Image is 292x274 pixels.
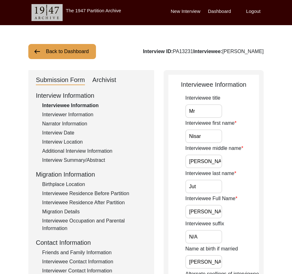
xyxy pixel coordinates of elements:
div: Interviewee Residence Before Partition [42,190,147,197]
div: Additional Interview Information [42,147,147,155]
div: Contact Information [36,238,147,247]
div: Interviewer Information [42,111,147,118]
div: Interviewee Residence After Partition [42,199,147,206]
img: arrow-left.png [33,48,41,55]
b: Interviewee: [193,49,222,54]
div: PA13231 [PERSON_NAME] [143,48,264,55]
label: Logout [246,8,261,15]
label: Interviewee suffix [185,220,224,227]
div: Interviewee Occupation and Parental Information [42,217,147,232]
label: Dashboard [208,8,231,15]
b: Interview ID: [143,49,173,54]
label: Interviewee Full Name [185,195,237,202]
label: Interviewee middle name [185,145,243,152]
label: Name at birth if married [185,245,238,253]
div: Interview Location [42,138,147,146]
div: Interview Summary/Abstract [42,156,147,164]
img: header-logo.png [31,4,63,21]
label: Interviewee first name [185,119,237,127]
div: Narrator Information [42,120,147,128]
label: Interviewee last name [185,170,236,177]
div: Interviewee Information [42,102,147,109]
div: Birthplace Location [42,181,147,188]
button: Back to Dashboard [28,44,96,59]
div: Friends and Family Information [42,249,147,256]
div: Archivist [93,75,116,85]
label: New Interview [171,8,200,15]
div: Interview Information [36,91,147,100]
div: Migration Information [36,170,147,179]
div: Interview Date [42,129,147,137]
div: Migration Details [42,208,147,216]
div: Submission Form [36,75,85,85]
div: Interviewee Information [168,80,259,89]
div: Interviewee Contact Information [42,258,147,266]
label: Interviewee title [185,94,220,102]
label: The 1947 Partition Archive [66,8,121,13]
